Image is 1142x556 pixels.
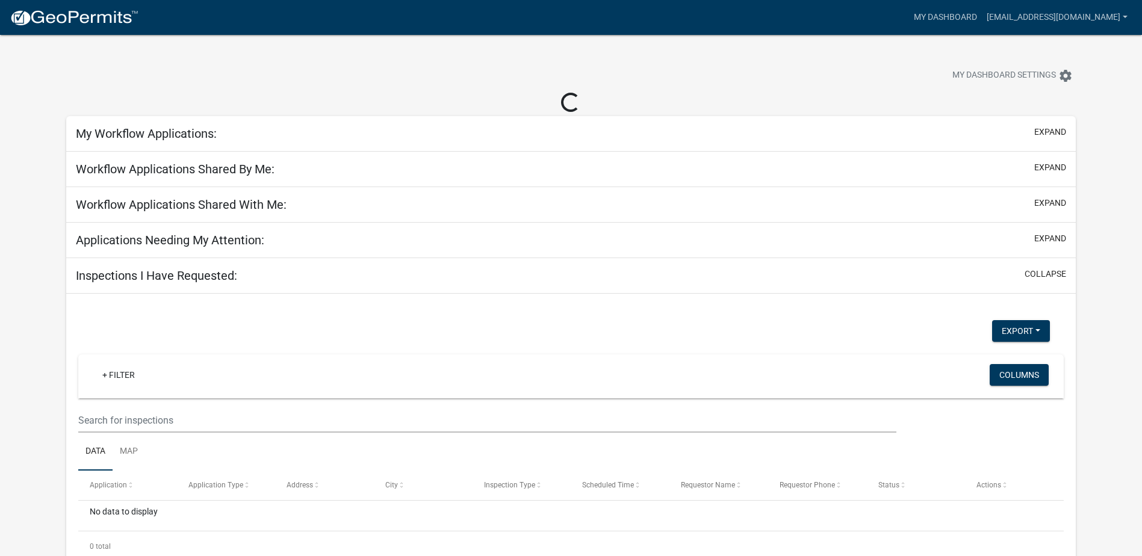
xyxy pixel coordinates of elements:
[177,471,276,499] datatable-header-cell: Application Type
[93,364,144,386] a: + Filter
[909,6,982,29] a: My Dashboard
[768,471,867,499] datatable-header-cell: Requestor Phone
[943,64,1082,87] button: My Dashboard Settingssettings
[76,126,217,141] h5: My Workflow Applications:
[990,364,1049,386] button: Columns
[878,481,899,489] span: Status
[992,320,1050,342] button: Export
[188,481,243,489] span: Application Type
[571,471,669,499] datatable-header-cell: Scheduled Time
[76,162,275,176] h5: Workflow Applications Shared By Me:
[1034,126,1066,138] button: expand
[76,233,264,247] h5: Applications Needing My Attention:
[1034,232,1066,245] button: expand
[1058,69,1073,83] i: settings
[385,481,398,489] span: City
[1034,161,1066,174] button: expand
[484,481,535,489] span: Inspection Type
[952,69,1056,83] span: My Dashboard Settings
[965,471,1064,499] datatable-header-cell: Actions
[473,471,571,499] datatable-header-cell: Inspection Type
[76,197,287,212] h5: Workflow Applications Shared With Me:
[681,481,735,489] span: Requestor Name
[76,268,237,283] h5: Inspections I Have Requested:
[780,481,835,489] span: Requestor Phone
[78,501,1064,531] div: No data to display
[374,471,473,499] datatable-header-cell: City
[113,433,145,471] a: Map
[78,471,177,499] datatable-header-cell: Application
[1025,268,1066,280] button: collapse
[287,481,313,489] span: Address
[582,481,634,489] span: Scheduled Time
[1034,197,1066,209] button: expand
[78,408,896,433] input: Search for inspections
[90,481,127,489] span: Application
[78,433,113,471] a: Data
[669,471,768,499] datatable-header-cell: Requestor Name
[976,481,1001,489] span: Actions
[982,6,1132,29] a: [EMAIL_ADDRESS][DOMAIN_NAME]
[866,471,965,499] datatable-header-cell: Status
[275,471,374,499] datatable-header-cell: Address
